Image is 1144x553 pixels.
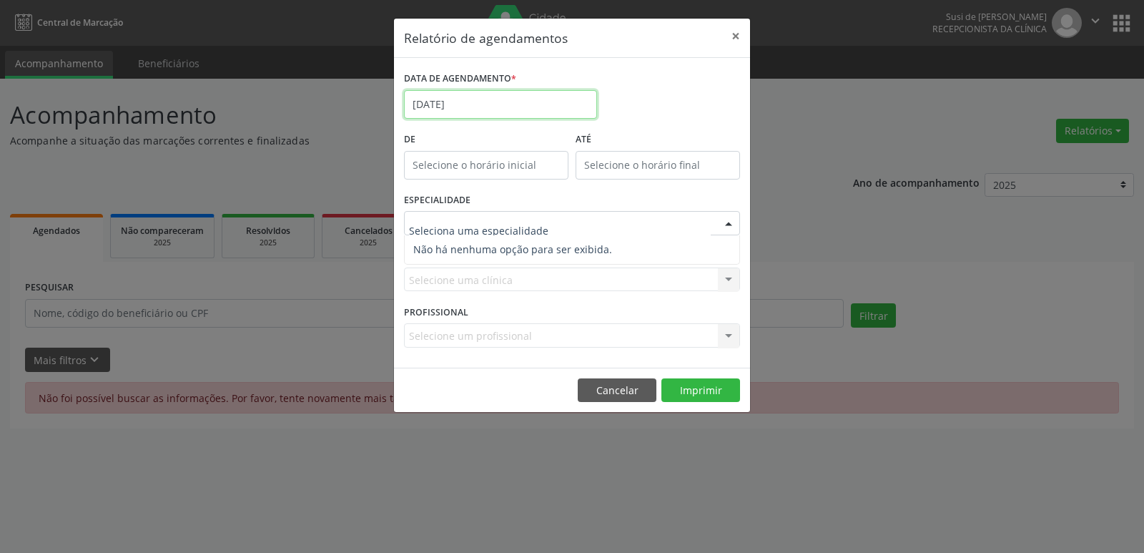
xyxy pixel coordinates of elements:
input: Seleciona uma especialidade [409,216,711,245]
button: Cancelar [578,378,656,403]
button: Close [721,19,750,54]
label: PROFISSIONAL [404,301,468,323]
input: Selecione uma data ou intervalo [404,90,597,119]
input: Selecione o horário inicial [404,151,568,180]
label: DATA DE AGENDAMENTO [404,68,516,90]
input: Selecione o horário final [576,151,740,180]
span: Não há nenhuma opção para ser exibida. [405,235,739,264]
button: Imprimir [661,378,740,403]
h5: Relatório de agendamentos [404,29,568,47]
label: ATÉ [576,129,740,151]
label: ESPECIALIDADE [404,190,470,212]
label: De [404,129,568,151]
